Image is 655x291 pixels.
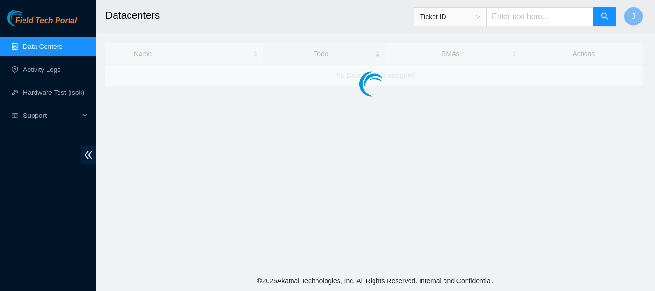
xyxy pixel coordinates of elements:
span: read [12,112,18,119]
span: Ticket ID [420,10,480,24]
button: search [593,7,616,26]
a: Activity Logs [23,66,61,73]
span: J [632,11,635,23]
span: double-left [81,146,96,164]
img: Akamai Technologies [7,10,48,26]
footer: © 2025 Akamai Technologies, Inc. All Rights Reserved. Internal and Confidential. [96,271,655,291]
span: Support [23,106,80,125]
a: Hardware Test (isok) [23,89,84,96]
span: Field Tech Portal [15,16,77,25]
a: Data Centers [23,43,62,50]
span: search [601,12,608,22]
input: Enter text here... [486,7,594,26]
a: Akamai TechnologiesField Tech Portal [7,17,77,30]
button: J [624,7,643,26]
